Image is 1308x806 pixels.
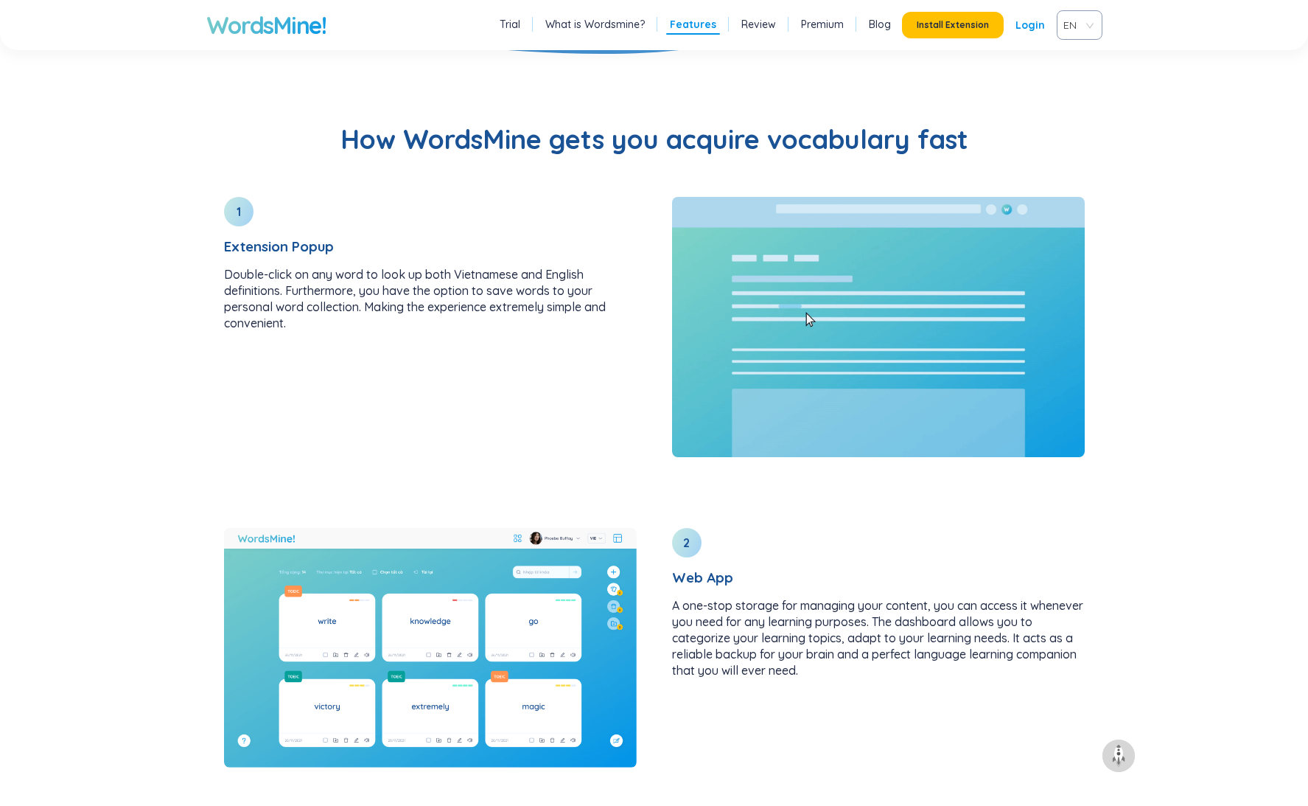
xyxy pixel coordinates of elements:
[670,17,716,32] a: Features
[741,17,776,32] a: Review
[224,197,253,226] div: 1
[801,17,844,32] a: Premium
[672,597,1085,678] p: A one-stop storage for managing your content, you can access it whenever you need for any learnin...
[224,266,637,331] p: Double-click on any word to look up both Vietnamese and English definitions. Furthermore, you hav...
[902,12,1004,38] button: Install Extension
[500,17,520,32] a: Trial
[672,528,702,557] div: 2
[224,238,637,254] h3: Extension Popup
[1063,14,1090,36] span: VIE
[545,17,645,32] a: What is Wordsmine?
[917,19,989,31] span: Install Extension
[672,569,1085,586] h3: Web App
[672,197,1085,457] img: How WordsMine gets you acquire vocabulary fast
[1107,744,1130,768] img: to top
[1015,12,1045,38] a: Login
[206,122,1102,157] h2: How WordsMine gets you acquire vocabulary fast
[206,10,326,40] a: WordsMine!
[224,528,637,768] img: Web App
[869,17,891,32] a: Blog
